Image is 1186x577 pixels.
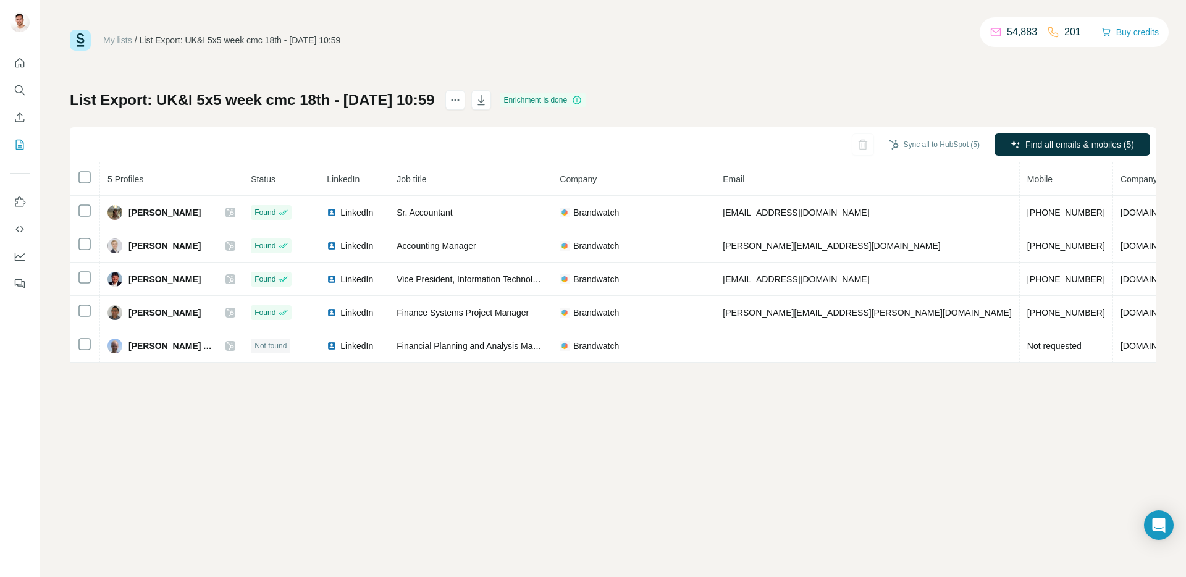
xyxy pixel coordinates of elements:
img: LinkedIn logo [327,308,337,318]
span: LinkedIn [340,340,373,352]
span: LinkedIn [340,306,373,319]
img: LinkedIn logo [327,241,337,251]
span: [PHONE_NUMBER] [1027,308,1105,318]
button: Feedback [10,272,30,295]
button: Search [10,79,30,101]
span: [PERSON_NAME] ACCA [128,340,213,352]
img: LinkedIn logo [327,341,337,351]
img: company-logo [560,274,570,284]
span: Brandwatch [573,240,619,252]
img: Avatar [107,272,122,287]
img: company-logo [560,341,570,351]
span: Job title [397,174,426,184]
img: Avatar [107,238,122,253]
button: Buy credits [1101,23,1159,41]
span: [EMAIL_ADDRESS][DOMAIN_NAME] [723,208,869,217]
span: [PHONE_NUMBER] [1027,274,1105,284]
span: [PERSON_NAME] [128,273,201,285]
span: [PERSON_NAME] [128,240,201,252]
span: LinkedIn [327,174,360,184]
button: My lists [10,133,30,156]
button: Find all emails & mobiles (5) [995,133,1150,156]
img: LinkedIn logo [327,274,337,284]
h1: List Export: UK&I 5x5 week cmc 18th - [DATE] 10:59 [70,90,434,110]
span: [PERSON_NAME] [128,206,201,219]
button: Use Surfe on LinkedIn [10,191,30,213]
button: Sync all to HubSpot (5) [880,135,988,154]
span: [PHONE_NUMBER] [1027,208,1105,217]
span: Brandwatch [573,306,619,319]
span: Not requested [1027,341,1082,351]
span: LinkedIn [340,240,373,252]
span: [EMAIL_ADDRESS][DOMAIN_NAME] [723,274,869,284]
button: Dashboard [10,245,30,267]
p: 201 [1064,25,1081,40]
img: Avatar [107,205,122,220]
span: [PERSON_NAME][EMAIL_ADDRESS][PERSON_NAME][DOMAIN_NAME] [723,308,1012,318]
div: Enrichment is done [500,93,586,107]
span: [PERSON_NAME] [128,306,201,319]
span: Email [723,174,744,184]
img: LinkedIn logo [327,208,337,217]
button: Use Surfe API [10,218,30,240]
img: Avatar [107,339,122,353]
span: Sr. Accountant [397,208,452,217]
span: Brandwatch [573,206,619,219]
span: Status [251,174,275,184]
img: company-logo [560,308,570,318]
img: Avatar [10,12,30,32]
span: Found [254,307,275,318]
span: Financial Planning and Analysis Manager [397,341,555,351]
img: company-logo [560,241,570,251]
span: [PERSON_NAME][EMAIL_ADDRESS][DOMAIN_NAME] [723,241,940,251]
button: actions [445,90,465,110]
span: Mobile [1027,174,1053,184]
span: LinkedIn [340,273,373,285]
span: Vice President, Information Technology [397,274,546,284]
button: Enrich CSV [10,106,30,128]
span: Brandwatch [573,340,619,352]
div: Open Intercom Messenger [1144,510,1174,540]
span: 5 Profiles [107,174,143,184]
li: / [135,34,137,46]
p: 54,883 [1007,25,1037,40]
span: Find all emails & mobiles (5) [1025,138,1134,151]
span: Accounting Manager [397,241,476,251]
img: Avatar [107,305,122,320]
span: Not found [254,340,287,352]
span: LinkedIn [340,206,373,219]
span: Company [560,174,597,184]
span: [PHONE_NUMBER] [1027,241,1105,251]
img: company-logo [560,208,570,217]
div: List Export: UK&I 5x5 week cmc 18th - [DATE] 10:59 [140,34,341,46]
a: My lists [103,35,132,45]
img: Surfe Logo [70,30,91,51]
button: Quick start [10,52,30,74]
span: Found [254,274,275,285]
span: Brandwatch [573,273,619,285]
span: Found [254,240,275,251]
span: Found [254,207,275,218]
span: Finance Systems Project Manager [397,308,529,318]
